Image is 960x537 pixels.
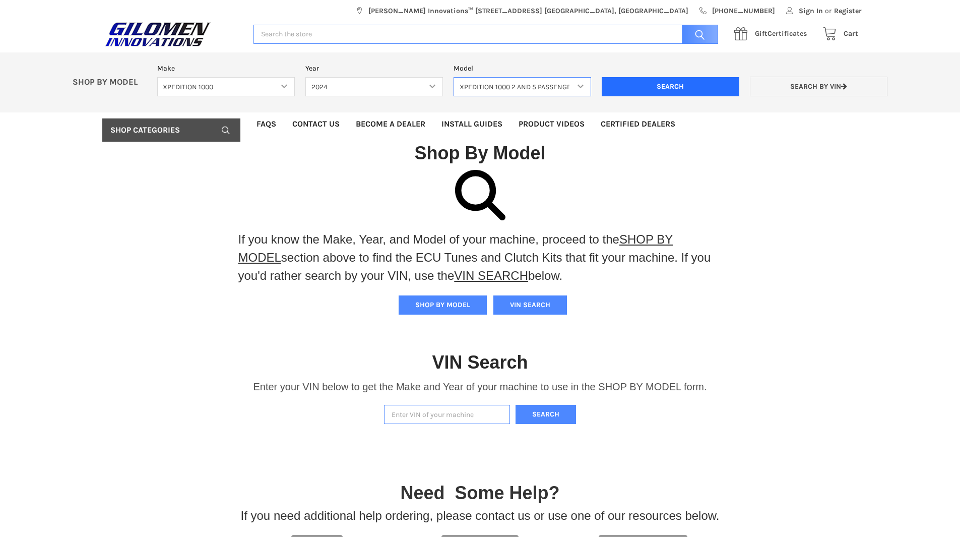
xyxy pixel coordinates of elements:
[433,112,510,136] a: Install Guides
[102,22,213,47] img: GILOMEN INNOVATIONS
[68,77,152,88] p: SHOP BY MODEL
[399,295,487,315] button: SHOP BY MODEL
[102,22,243,47] a: GILOMEN INNOVATIONS
[817,28,858,40] a: Cart
[750,77,887,96] a: Search by VIN
[712,6,775,16] span: [PHONE_NUMBER]
[157,63,295,74] label: Make
[493,295,567,315] button: VIN SEARCH
[238,232,673,264] a: SHOP BY MODEL
[454,269,528,282] a: VIN SEARCH
[432,351,528,374] h1: VIN Search
[844,29,858,38] span: Cart
[516,405,576,425] button: Search
[400,480,559,507] p: Need Some Help?
[253,379,707,394] p: Enter your VIN below to get the Make and Year of your machine to use in the SHOP BY MODEL form.
[305,63,443,74] label: Year
[102,142,858,164] h1: Shop By Model
[284,112,348,136] a: Contact Us
[677,25,718,44] input: Search
[755,29,767,38] span: Gift
[241,507,720,525] p: If you need additional help ordering, please contact us or use one of our resources below.
[253,25,718,44] input: Search the store
[729,28,817,40] a: GiftCertificates
[368,6,688,16] span: [PERSON_NAME] Innovations™ [STREET_ADDRESS] [GEOGRAPHIC_DATA], [GEOGRAPHIC_DATA]
[102,118,240,142] a: Shop Categories
[384,405,510,425] input: Enter VIN of your machine
[755,29,807,38] span: Certificates
[248,112,284,136] a: FAQs
[454,63,591,74] label: Model
[593,112,683,136] a: Certified Dealers
[238,230,722,285] p: If you know the Make, Year, and Model of your machine, proceed to the section above to find the E...
[348,112,433,136] a: Become a Dealer
[799,6,823,16] span: Sign In
[602,77,739,96] input: Search
[510,112,593,136] a: Product Videos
